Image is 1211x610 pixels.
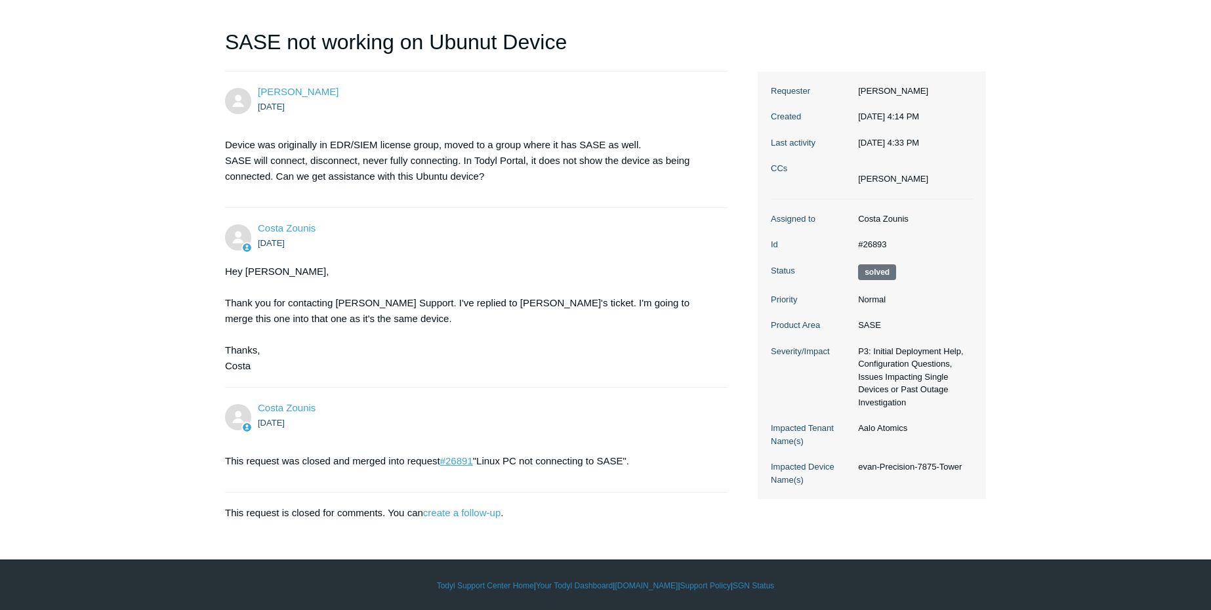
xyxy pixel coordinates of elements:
dt: Requester [771,85,852,98]
dd: Aalo Atomics [852,422,973,435]
p: Device was originally in EDR/SIEM license group, moved to a group where it has SASE as well. SASE... [225,137,714,184]
dd: evan-Precision-7875-Tower [852,460,973,474]
dd: Normal [852,293,973,306]
dd: P3: Initial Deployment Help, Configuration Questions, Issues Impacting Single Devices or Past Out... [852,345,973,409]
time: 07/30/2025, 16:33 [258,418,285,428]
a: [PERSON_NAME] [258,86,339,97]
h1: SASE not working on Ubunut Device [225,26,728,71]
time: 07/30/2025, 16:32 [258,238,285,248]
dd: #26893 [852,238,973,251]
a: Your Todyl Dashboard [536,580,613,592]
a: Support Policy [680,580,731,592]
a: Costa Zounis [258,222,316,234]
span: Cody Nauta [258,86,339,97]
dt: Id [771,238,852,251]
time: 07/30/2025, 16:33 [858,138,919,148]
dd: [PERSON_NAME] [852,85,973,98]
dt: Last activity [771,136,852,150]
dt: Severity/Impact [771,345,852,358]
div: | | | | [225,580,986,592]
a: SGN Status [733,580,774,592]
p: This request was closed and merged into request "Linux PC not connecting to SASE". [225,453,714,469]
div: This request is closed for comments. You can . [225,493,728,521]
li: Ray Belden [858,173,928,186]
dd: Costa Zounis [852,213,973,226]
dt: Product Area [771,319,852,332]
dt: Impacted Tenant Name(s) [771,422,852,447]
time: 07/30/2025, 16:14 [858,112,919,121]
a: Costa Zounis [258,402,316,413]
dt: Priority [771,293,852,306]
dt: Impacted Device Name(s) [771,460,852,486]
a: [DOMAIN_NAME] [615,580,678,592]
time: 07/30/2025, 16:14 [258,102,285,112]
dt: CCs [771,162,852,175]
dt: Status [771,264,852,277]
dt: Created [771,110,852,123]
a: create a follow-up [423,507,501,518]
dd: SASE [852,319,973,332]
a: Todyl Support Center Home [437,580,534,592]
div: Hey [PERSON_NAME], Thank you for contacting [PERSON_NAME] Support. I've replied to [PERSON_NAME]'... [225,264,714,374]
dt: Assigned to [771,213,852,226]
span: This request has been solved [858,264,896,280]
a: #26891 [440,455,473,466]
